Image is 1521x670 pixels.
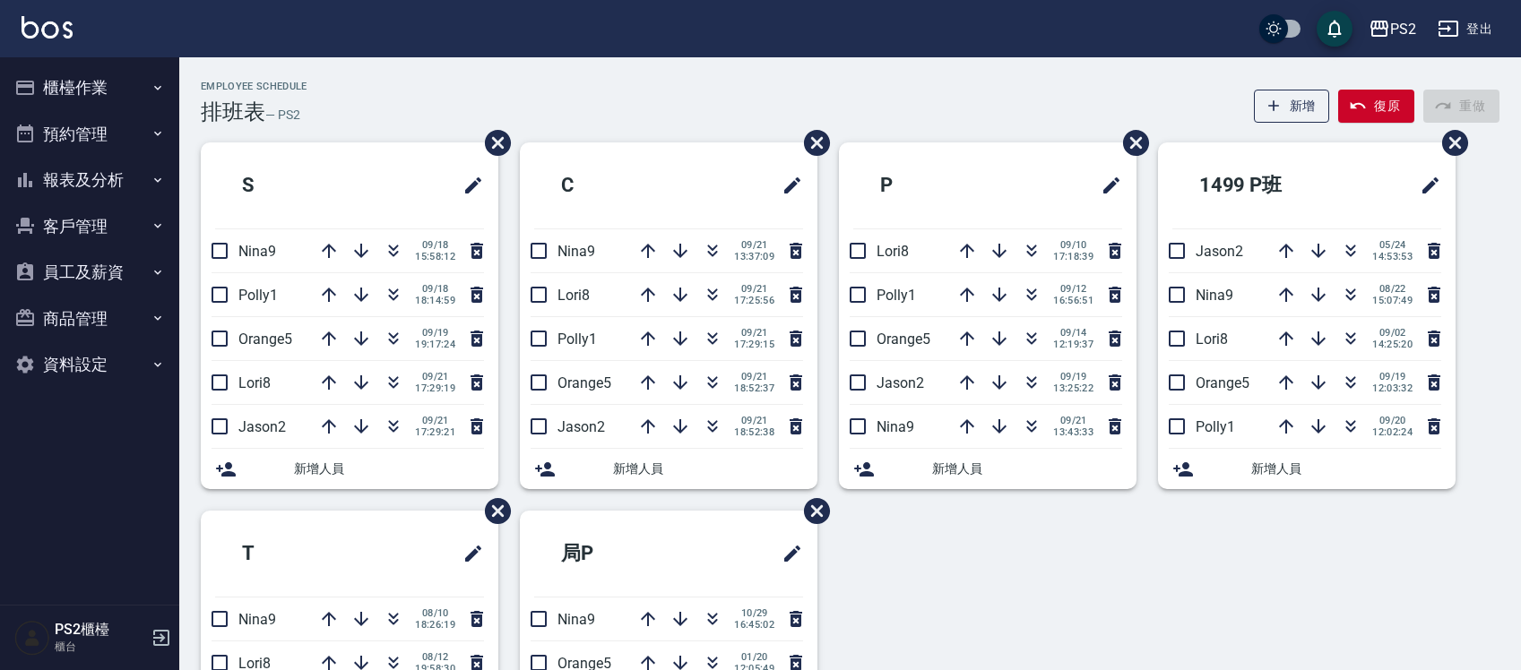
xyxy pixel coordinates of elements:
span: 修改班表的標題 [452,164,484,207]
span: 05/24 [1372,239,1413,251]
button: 新增 [1254,90,1330,123]
span: 刪除班表 [1110,116,1152,169]
div: 新增人員 [839,449,1136,489]
span: 09/19 [415,327,455,339]
button: 資料設定 [7,341,172,388]
button: 客戶管理 [7,203,172,250]
span: 新增人員 [932,460,1122,478]
span: Orange5 [1196,374,1249,391]
span: 09/21 [734,415,774,426]
span: 09/18 [415,283,455,295]
span: 09/02 [1372,327,1413,339]
h2: S [215,153,367,218]
img: Logo [22,16,73,39]
span: Jason2 [238,418,286,435]
span: 17:25:56 [734,295,774,306]
span: Nina9 [557,611,595,628]
h2: C [534,153,686,218]
span: 新增人員 [294,460,484,478]
span: Orange5 [877,331,930,348]
span: Lori8 [877,243,909,260]
span: 09/21 [734,327,774,339]
span: Nina9 [557,243,595,260]
span: 刪除班表 [471,116,514,169]
button: 報表及分析 [7,157,172,203]
span: Lori8 [238,374,271,391]
button: PS2 [1361,11,1423,47]
span: 修改班表的標題 [1409,164,1441,207]
button: 復原 [1338,90,1414,123]
h2: P [853,153,1005,218]
button: 員工及薪資 [7,249,172,296]
span: Lori8 [557,287,590,304]
span: 09/21 [734,371,774,382]
span: 08/12 [415,651,455,663]
span: 09/20 [1372,415,1413,426]
span: Polly1 [877,287,916,304]
span: 刪除班表 [471,485,514,537]
span: 16:56:51 [1053,295,1093,306]
span: 刪除班表 [791,116,833,169]
span: 09/10 [1053,239,1093,251]
span: 16:45:02 [734,619,774,631]
span: 08/22 [1372,283,1413,295]
span: 14:25:20 [1372,339,1413,350]
span: 13:37:09 [734,251,774,262]
span: 09/21 [734,283,774,295]
span: 刪除班表 [791,485,833,537]
span: 17:29:21 [415,426,455,438]
span: Nina9 [1196,287,1233,304]
span: 09/21 [415,371,455,382]
span: Jason2 [1196,243,1243,260]
span: 19:17:24 [415,339,455,350]
span: 刪除班表 [1429,116,1471,169]
h2: T [215,521,367,586]
div: 新增人員 [520,449,817,489]
span: Lori8 [1196,331,1228,348]
span: 12:03:32 [1372,382,1413,394]
span: 09/19 [1372,371,1413,382]
span: 09/21 [734,239,774,251]
h2: 1499 P班 [1172,153,1359,218]
div: PS2 [1390,18,1416,40]
span: 09/21 [415,415,455,426]
div: 新增人員 [1158,449,1456,489]
span: 15:07:49 [1372,295,1413,306]
span: 09/12 [1053,283,1093,295]
span: 01/20 [734,651,774,663]
span: 17:29:15 [734,339,774,350]
h3: 排班表 [201,99,265,125]
span: 12:19:37 [1053,339,1093,350]
span: 13:25:22 [1053,382,1093,394]
button: 櫃檯作業 [7,64,172,111]
span: 18:14:59 [415,295,455,306]
h6: — PS2 [265,106,300,125]
span: Polly1 [557,331,597,348]
span: 17:29:19 [415,382,455,394]
span: 09/21 [1053,415,1093,426]
h2: 局P [534,521,696,586]
span: Nina9 [238,243,276,260]
span: 09/14 [1053,327,1093,339]
span: 13:43:33 [1053,426,1093,438]
p: 櫃台 [55,639,146,655]
span: Orange5 [238,331,292,348]
button: 商品管理 [7,296,172,342]
span: Jason2 [557,418,605,435]
span: Polly1 [1196,418,1235,435]
span: 09/18 [415,239,455,251]
span: 新增人員 [613,460,803,478]
span: 修改班表的標題 [771,164,803,207]
div: 新增人員 [201,449,498,489]
span: 18:52:38 [734,426,774,438]
span: Nina9 [877,418,914,435]
span: 修改班表的標題 [771,532,803,575]
button: save [1317,11,1352,47]
span: 17:18:39 [1053,251,1093,262]
h2: Employee Schedule [201,81,307,92]
span: 修改班表的標題 [452,532,484,575]
span: Jason2 [877,374,924,391]
span: 10/29 [734,607,774,619]
h5: PS2櫃檯 [55,621,146,639]
span: 新增人員 [1251,460,1441,478]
